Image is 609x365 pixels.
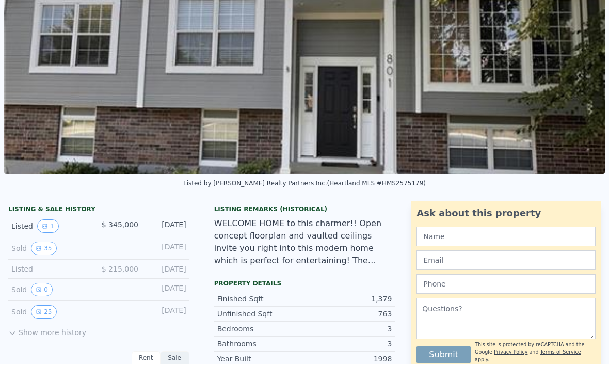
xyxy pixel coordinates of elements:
[217,294,304,305] div: Finished Sqft
[416,207,596,221] div: Ask about this property
[11,306,90,319] div: Sold
[147,220,186,233] div: [DATE]
[416,347,471,363] button: Submit
[11,242,90,256] div: Sold
[102,265,138,274] span: $ 215,000
[217,324,304,335] div: Bedrooms
[11,220,90,233] div: Listed
[494,350,527,355] a: Privacy Policy
[416,251,596,271] input: Email
[37,220,59,233] button: View historical data
[214,205,395,214] div: Listing Remarks (Historical)
[11,264,90,275] div: Listed
[31,306,56,319] button: View historical data
[102,221,138,229] span: $ 345,000
[147,283,186,297] div: [DATE]
[183,180,426,187] div: Listed by [PERSON_NAME] Realty Partners Inc. (Heartland MLS #HMS2575179)
[214,218,395,267] div: WELCOME HOME to this charmer!! Open concept floorplan and vaulted ceilings invite you right into ...
[8,205,189,216] div: LISTING & SALE HISTORY
[217,309,304,320] div: Unfinished Sqft
[132,352,161,365] div: Rent
[31,242,56,256] button: View historical data
[217,339,304,350] div: Bathrooms
[31,283,53,297] button: View historical data
[540,350,581,355] a: Terms of Service
[304,354,392,364] div: 1998
[11,283,90,297] div: Sold
[147,264,186,275] div: [DATE]
[217,354,304,364] div: Year Built
[304,339,392,350] div: 3
[214,280,395,288] div: Property details
[416,275,596,294] input: Phone
[475,342,596,364] div: This site is protected by reCAPTCHA and the Google and apply.
[416,227,596,247] input: Name
[304,294,392,305] div: 1,379
[147,306,186,319] div: [DATE]
[147,242,186,256] div: [DATE]
[304,324,392,335] div: 3
[161,352,189,365] div: Sale
[304,309,392,320] div: 763
[8,324,86,338] button: Show more history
